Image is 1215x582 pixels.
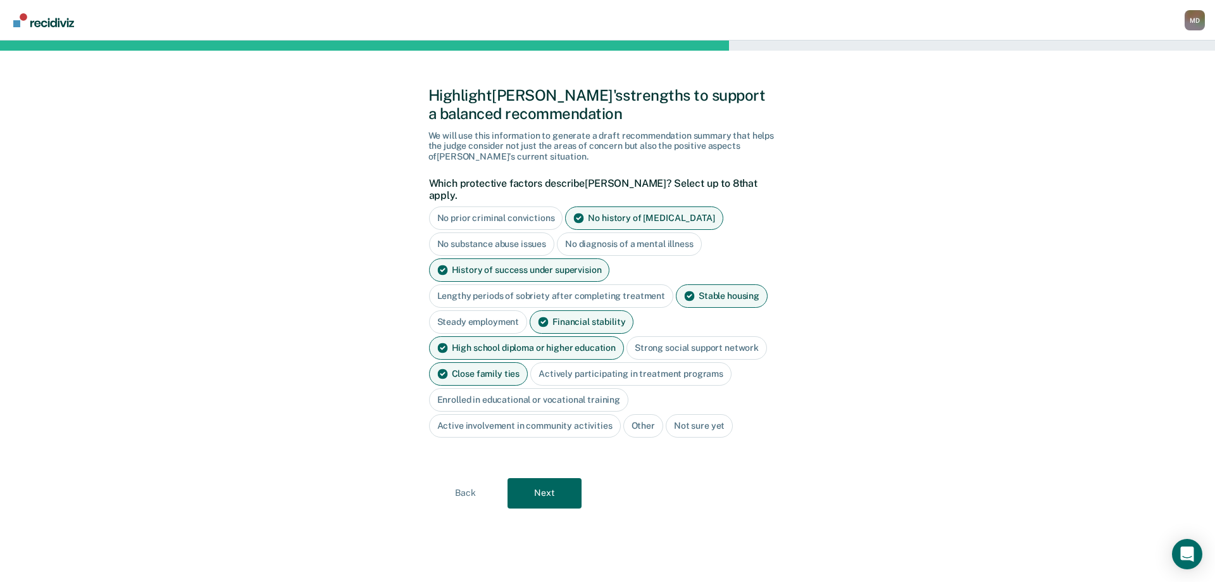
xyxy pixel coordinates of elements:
div: Highlight [PERSON_NAME]'s strengths to support a balanced recommendation [428,86,787,123]
div: No substance abuse issues [429,232,555,256]
div: Open Intercom Messenger [1172,539,1202,569]
div: High school diploma or higher education [429,336,625,360]
div: No prior criminal convictions [429,206,563,230]
div: Active involvement in community activities [429,414,621,438]
div: Stable housing [676,284,768,308]
button: Profile dropdown button [1185,10,1205,30]
div: History of success under supervision [429,258,610,282]
div: Lengthy periods of sobriety after completing treatment [429,284,673,308]
img: Recidiviz [13,13,74,27]
div: Enrolled in educational or vocational training [429,388,629,412]
div: Other [623,414,663,438]
div: Financial stability [530,310,633,334]
div: Steady employment [429,310,528,334]
div: Actively participating in treatment programs [530,362,732,386]
button: Next [508,478,582,509]
label: Which protective factors describe [PERSON_NAME] ? Select up to 8 that apply. [429,177,780,201]
div: We will use this information to generate a draft recommendation summary that helps the judge cons... [428,130,787,162]
div: No diagnosis of a mental illness [557,232,702,256]
button: Back [428,478,502,509]
div: Strong social support network [626,336,767,360]
div: M D [1185,10,1205,30]
div: Not sure yet [666,414,733,438]
div: Close family ties [429,362,528,386]
div: No history of [MEDICAL_DATA] [565,206,723,230]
